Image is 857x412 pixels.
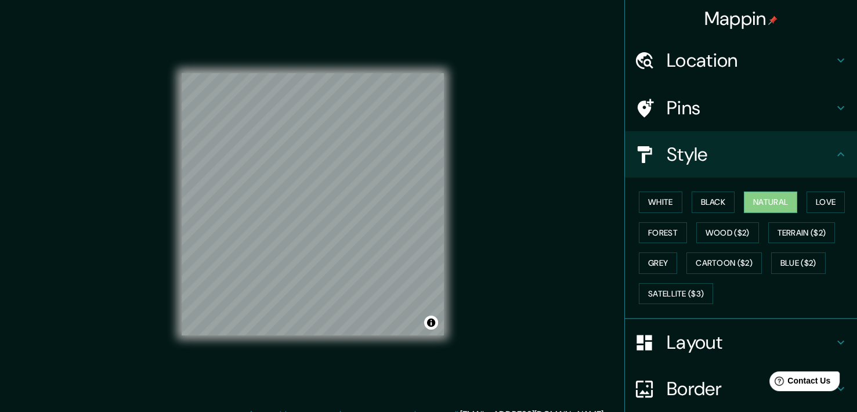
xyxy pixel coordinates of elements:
[625,131,857,178] div: Style
[667,143,834,166] h4: Style
[768,16,778,25] img: pin-icon.png
[625,85,857,131] div: Pins
[754,367,844,399] iframe: Help widget launcher
[704,7,778,30] h4: Mappin
[667,331,834,354] h4: Layout
[625,366,857,412] div: Border
[639,252,677,274] button: Grey
[625,319,857,366] div: Layout
[771,252,826,274] button: Blue ($2)
[692,191,735,213] button: Black
[696,222,759,244] button: Wood ($2)
[667,49,834,72] h4: Location
[768,222,836,244] button: Terrain ($2)
[424,316,438,330] button: Toggle attribution
[686,252,762,274] button: Cartoon ($2)
[667,377,834,400] h4: Border
[807,191,845,213] button: Love
[639,283,713,305] button: Satellite ($3)
[744,191,797,213] button: Natural
[639,191,682,213] button: White
[182,73,444,335] canvas: Map
[639,222,687,244] button: Forest
[625,37,857,84] div: Location
[667,96,834,120] h4: Pins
